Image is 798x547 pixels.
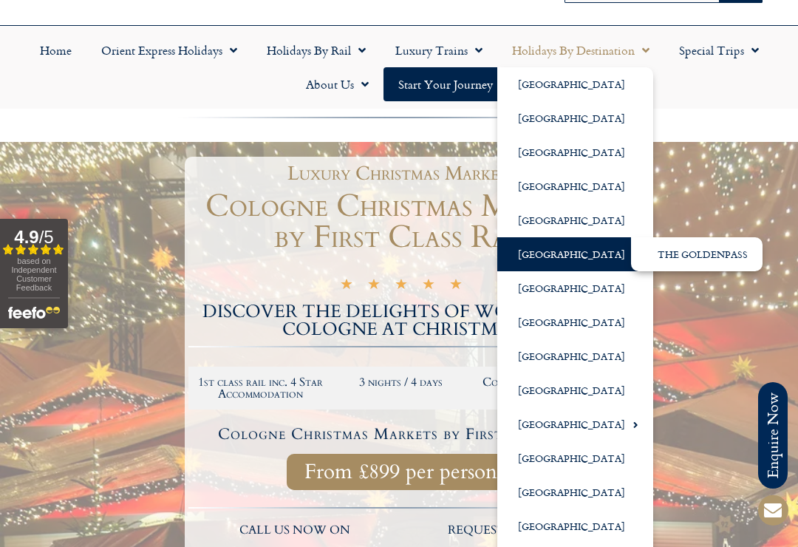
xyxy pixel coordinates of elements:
[340,279,353,293] i: ★
[497,33,664,67] a: Holidays by Destination
[367,279,381,293] i: ★
[191,427,611,442] h4: Cologne Christmas Markets by First Class rail
[664,33,774,67] a: Special Trips
[188,303,613,339] h2: DISCOVER THE DELIGHTS OF WONDERFUL COLOGNE AT CHRISTMAS
[340,277,463,293] div: 5/5
[449,279,463,293] i: ★
[478,376,604,388] h2: Cologne at Christmas
[497,135,653,169] a: [GEOGRAPHIC_DATA]
[338,376,464,388] h2: 3 nights / 4 days
[291,67,383,101] a: About Us
[304,463,497,481] span: From £899 per person
[497,339,653,373] a: [GEOGRAPHIC_DATA]
[196,164,606,183] h1: Luxury Christmas Markets
[409,521,607,540] p: request a quote
[497,441,653,475] a: [GEOGRAPHIC_DATA]
[198,376,324,400] h2: 1st class rail inc. 4 Star Accommodation
[252,33,381,67] a: Holidays by Rail
[497,305,653,339] a: [GEOGRAPHIC_DATA]
[497,475,653,509] a: [GEOGRAPHIC_DATA]
[287,454,515,490] a: From £899 per person
[631,237,763,271] a: The GoldenPass
[497,271,653,305] a: [GEOGRAPHIC_DATA]
[497,101,653,135] a: [GEOGRAPHIC_DATA]
[497,67,653,101] a: [GEOGRAPHIC_DATA]
[395,279,408,293] i: ★
[196,521,394,540] p: call us now on
[497,407,653,441] a: [GEOGRAPHIC_DATA]
[497,509,653,543] a: [GEOGRAPHIC_DATA]
[25,33,86,67] a: Home
[86,33,252,67] a: Orient Express Holidays
[422,279,435,293] i: ★
[497,169,653,203] a: [GEOGRAPHIC_DATA]
[188,191,613,253] h1: Cologne Christmas Markets by First Class Rail
[497,373,653,407] a: [GEOGRAPHIC_DATA]
[381,33,497,67] a: Luxury Trains
[383,67,508,101] a: Start your Journey
[7,33,791,101] nav: Menu
[497,237,653,271] a: [GEOGRAPHIC_DATA]
[631,237,763,271] ul: [GEOGRAPHIC_DATA]
[497,203,653,237] a: [GEOGRAPHIC_DATA]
